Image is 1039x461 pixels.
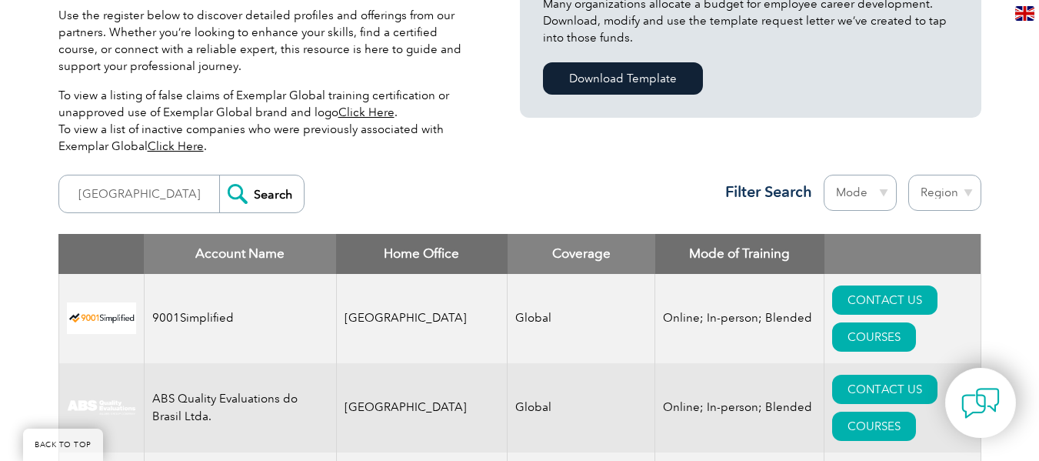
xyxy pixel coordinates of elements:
[832,412,916,441] a: COURSES
[655,363,824,453] td: Online; In-person; Blended
[508,234,655,274] th: Coverage: activate to sort column ascending
[961,384,1000,423] img: contact-chat.png
[144,274,336,363] td: 9001Simplified
[655,234,824,274] th: Mode of Training: activate to sort column ascending
[832,375,937,404] a: CONTACT US
[508,363,655,453] td: Global
[58,87,474,155] p: To view a listing of false claims of Exemplar Global training certification or unapproved use of ...
[23,429,103,461] a: BACK TO TOP
[336,234,508,274] th: Home Office: activate to sort column ascending
[58,7,474,75] p: Use the register below to discover detailed profiles and offerings from our partners. Whether you...
[832,322,916,352] a: COURSES
[67,302,136,334] img: 37c9c059-616f-eb11-a812-002248153038-logo.png
[144,234,336,274] th: Account Name: activate to sort column descending
[67,399,136,416] img: c92924ac-d9bc-ea11-a814-000d3a79823d-logo.jpg
[148,139,204,153] a: Click Here
[219,175,304,212] input: Search
[144,363,336,453] td: ABS Quality Evaluations do Brasil Ltda.
[716,182,812,202] h3: Filter Search
[338,105,395,119] a: Click Here
[1015,6,1034,21] img: en
[655,274,824,363] td: Online; In-person; Blended
[336,363,508,453] td: [GEOGRAPHIC_DATA]
[336,274,508,363] td: [GEOGRAPHIC_DATA]
[543,62,703,95] a: Download Template
[824,234,981,274] th: : activate to sort column ascending
[508,274,655,363] td: Global
[832,286,937,315] a: CONTACT US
